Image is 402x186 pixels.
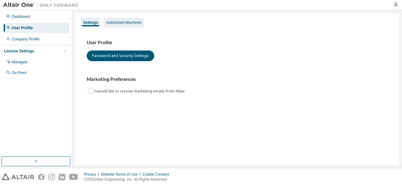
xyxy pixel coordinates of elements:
[87,50,154,61] button: Password and Security Settings
[12,37,40,42] div: Company Profile
[12,25,33,30] div: User Profile
[87,76,388,82] h3: Marketing Preferences
[12,14,30,19] div: Dashboard
[142,172,173,177] div: Cookie Consent
[59,174,65,180] img: linkedin.svg
[12,60,27,65] div: Managed
[94,88,186,95] label: I would like to receive marketing emails from Altair
[101,172,142,177] div: Website Terms of Use
[84,172,101,177] div: Privacy
[3,2,82,8] img: Altair One
[4,49,34,54] div: License Settings
[83,20,98,25] div: Settings
[87,40,388,46] h3: User Profile
[38,174,45,180] img: facebook.svg
[84,177,173,182] p: © 2025 Altair Engineering, Inc. All Rights Reserved.
[69,174,78,180] img: youtube.svg
[2,174,34,180] img: altair_logo.svg
[12,70,27,75] div: On Prem
[48,174,55,180] img: instagram.svg
[106,20,141,25] div: Authorized Machines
